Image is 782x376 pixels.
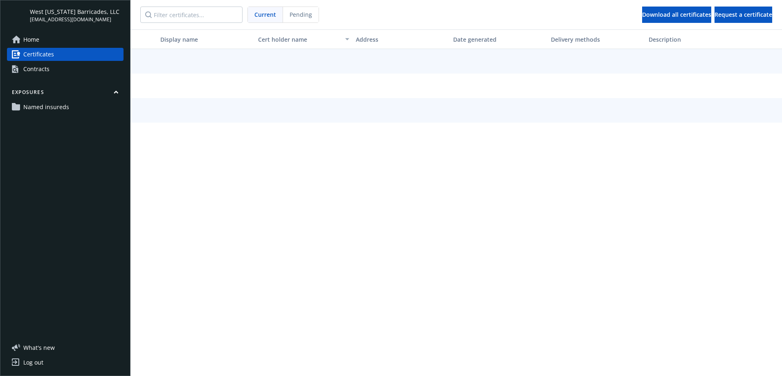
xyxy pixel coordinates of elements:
span: West [US_STATE] Barricades, LLC [30,7,119,16]
button: Description [645,29,743,49]
div: Date generated [453,35,544,44]
span: Request a certificate [715,11,772,18]
div: Contracts [23,63,49,76]
a: Named insureds [7,101,124,114]
a: Certificates [7,48,124,61]
span: Certificates [23,48,54,61]
button: Exposures [7,89,124,99]
span: [EMAIL_ADDRESS][DOMAIN_NAME] [30,16,119,23]
button: West [US_STATE] Barricades, LLC[EMAIL_ADDRESS][DOMAIN_NAME] [30,7,124,23]
div: Cert holder name [258,35,340,44]
img: yH5BAEAAAAALAAAAAABAAEAAAIBRAA7 [7,7,23,23]
span: What ' s new [23,343,55,352]
div: Log out [23,356,43,369]
span: Named insureds [23,101,69,114]
span: Pending [283,7,319,22]
button: What's new [7,343,68,352]
div: Address [356,35,447,44]
button: Cert holder name [255,29,353,49]
div: Delivery methods [551,35,642,44]
span: Current [254,10,276,19]
button: Display name [157,29,255,49]
a: Home [7,33,124,46]
span: Download all certificates [642,11,711,18]
span: Pending [290,10,312,19]
button: Request a certificate [715,7,772,23]
div: Description [649,35,740,44]
button: Date generated [450,29,548,49]
span: Home [23,33,39,46]
button: Delivery methods [548,29,645,49]
button: Download all certificates [642,7,711,23]
div: Display name [160,35,252,44]
button: Address [353,29,450,49]
a: Contracts [7,63,124,76]
input: Filter certificates... [140,7,243,23]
